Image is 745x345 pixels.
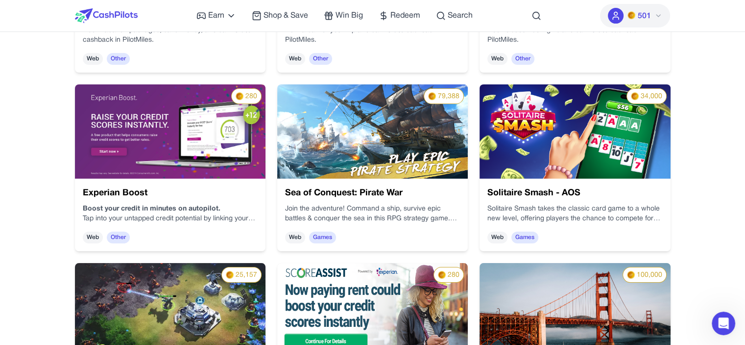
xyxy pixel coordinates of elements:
a: Search [436,10,473,22]
img: PMs [631,92,639,100]
span: Web [487,53,507,65]
p: Rent a car for your trip and earn 0.5% cashback in PilotMiles. [285,26,460,45]
p: Join the adventure! Command a ship, survive epic battles & conquer the sea in this RPG strategy g... [285,204,460,224]
span: 280 [245,92,257,102]
span: Win Big [336,10,363,22]
span: Search [448,10,473,22]
span: Earn [208,10,224,22]
p: Solitaire Smash takes the classic card game to a whole new level, offering players the chance to ... [487,204,662,224]
img: PMs [438,271,446,279]
a: Redeem [379,10,420,22]
span: Other [511,53,534,65]
a: Win Big [324,10,363,22]
span: 79,388 [438,92,459,102]
span: 100,000 [637,270,662,280]
span: 25,157 [236,270,257,280]
p: Book discounted flights and earn 0.5% cashback in PilotMiles. [487,26,662,45]
span: Other [107,232,130,243]
span: Web [83,53,103,65]
span: Redeem [390,10,420,22]
span: 34,000 [641,92,662,102]
span: 501 [637,10,650,22]
img: 75fe42d1-c1a6-4a8c-8630-7b3dc285bdf3.jpg [277,84,468,179]
a: Shop & Save [252,10,308,22]
iframe: Intercom live chat [712,312,735,335]
div: Win real money in exciting multiplayer [DOMAIN_NAME] in a secure, fair, and ad-free gaming enviro... [487,204,662,224]
h3: Experian Boost [83,186,258,200]
p: Book vacation packages, save money, and earn 0.5% cashback in PilotMiles. [83,26,258,45]
span: Other [309,53,332,65]
img: 795ee3c7-3d98-401e-9893-350867457124.jpeg [75,84,265,179]
span: Games [511,232,538,243]
strong: Boost your credit in minutes on autopilot. [83,206,220,212]
h3: Solitaire Smash - AOS [487,186,662,200]
span: Web [285,232,305,243]
p: Tap into your untapped credit potential by linking your utility, rent, and streaming payments wit... [83,214,258,224]
span: Shop & Save [264,10,308,22]
img: pthLujYMgo6d.png [480,84,670,179]
h3: Sea of Conquest: Pirate War [285,186,460,200]
img: PMs [627,11,635,19]
img: PMs [226,271,234,279]
img: CashPilots Logo [75,8,138,23]
img: PMs [627,271,635,279]
span: Web [285,53,305,65]
a: Earn [196,10,236,22]
span: Web [487,232,507,243]
span: Games [309,232,336,243]
span: 280 [448,270,459,280]
span: Other [107,53,130,65]
span: Web [83,232,103,243]
img: PMs [236,92,243,100]
button: PMs501 [600,4,670,27]
img: PMs [428,92,436,100]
